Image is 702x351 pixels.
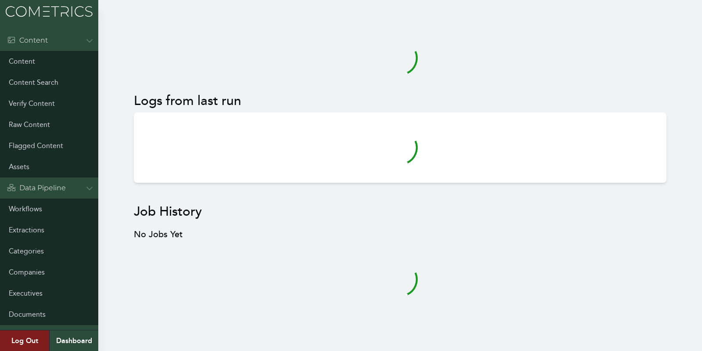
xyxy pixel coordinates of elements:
h2: Job History [134,204,666,220]
svg: audio-loading [383,130,418,165]
div: Data Pipeline [7,183,66,193]
svg: audio-loading [383,262,418,297]
svg: audio-loading [383,40,418,76]
a: Dashboard [49,330,98,351]
h3: No Jobs Yet [134,228,666,241]
div: Content [7,35,48,46]
h2: Logs from last run [134,93,666,109]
